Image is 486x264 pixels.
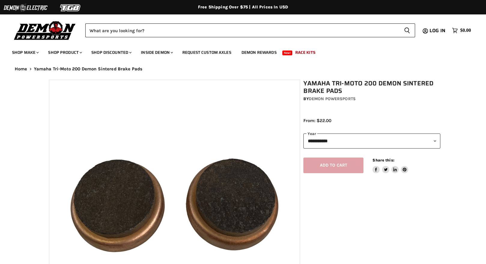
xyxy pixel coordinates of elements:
select: year [303,134,440,148]
nav: Breadcrumbs [3,66,483,72]
h1: Yamaha Tri-Moto 200 Demon Sintered Brake Pads [303,80,440,95]
a: Shop Make [8,46,42,59]
img: Demon Electric Logo 2 [3,2,48,14]
button: Search [399,23,415,37]
ul: Main menu [8,44,469,59]
a: Request Custom Axles [178,46,236,59]
img: TGB Logo 2 [48,2,93,14]
a: Demon Powersports [309,96,356,101]
a: Inside Demon [136,46,177,59]
a: $0.00 [449,26,474,35]
span: Yamaha Tri-Moto 200 Demon Sintered Brake Pads [34,66,143,72]
span: Log in [430,27,445,34]
img: Demon Powersports [12,20,78,41]
div: by [303,96,440,102]
form: Product [85,23,415,37]
a: Home [15,66,27,72]
div: Free Shipping Over $75 | All Prices In USD [3,5,483,10]
span: Share this: [372,158,394,162]
a: Shop Product [44,46,86,59]
a: Shop Discounted [87,46,135,59]
input: Search [85,23,399,37]
span: From: $22.00 [303,118,331,123]
span: New! [282,51,293,55]
a: Log in [427,28,449,33]
aside: Share this: [372,158,408,173]
a: Race Kits [291,46,320,59]
a: Demon Rewards [237,46,281,59]
span: $0.00 [460,28,471,33]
